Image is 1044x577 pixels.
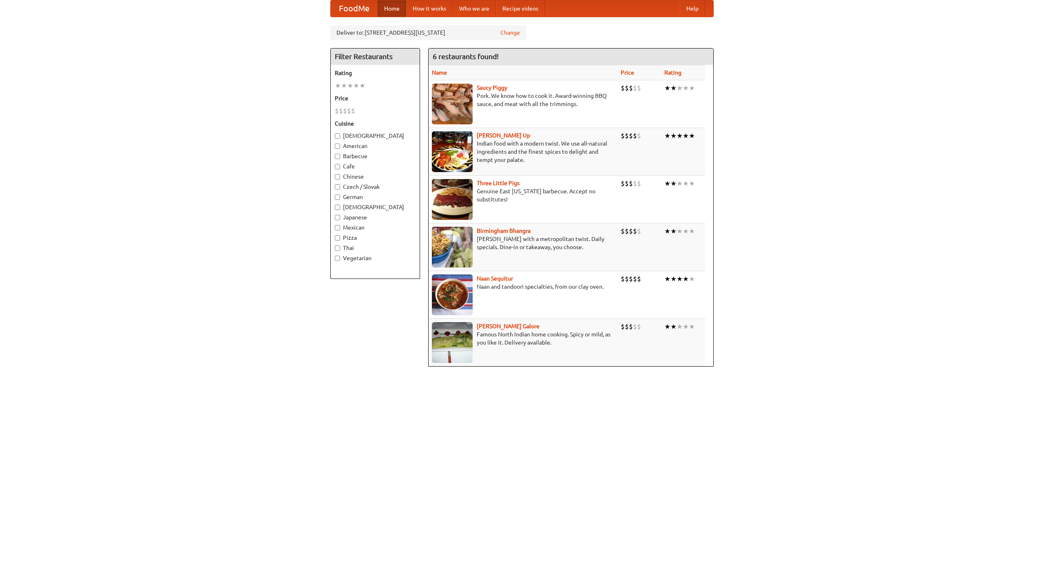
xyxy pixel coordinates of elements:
[629,84,633,93] li: $
[677,322,683,331] li: ★
[633,84,637,93] li: $
[432,139,614,164] p: Indian food with a modern twist. We use all-natural ingredients and the finest spices to delight ...
[477,323,540,329] a: [PERSON_NAME] Galore
[629,131,633,140] li: $
[500,29,520,37] a: Change
[335,215,340,220] input: Japanese
[432,235,614,251] p: [PERSON_NAME] with a metropolitan twist. Daily specials. Dine-in or takeaway, you choose.
[683,179,689,188] li: ★
[637,322,641,331] li: $
[664,227,670,236] li: ★
[689,84,695,93] li: ★
[621,179,625,188] li: $
[625,179,629,188] li: $
[629,274,633,283] li: $
[664,179,670,188] li: ★
[633,131,637,140] li: $
[689,322,695,331] li: ★
[629,322,633,331] li: $
[331,49,420,65] h4: Filter Restaurants
[335,152,416,160] label: Barbecue
[670,84,677,93] li: ★
[432,330,614,347] p: Famous North Indian home cooking. Spicy or mild, as you like it. Delivery available.
[637,227,641,236] li: $
[335,133,340,139] input: [DEMOGRAPHIC_DATA]
[664,274,670,283] li: ★
[477,132,530,139] b: [PERSON_NAME] Up
[633,227,637,236] li: $
[670,322,677,331] li: ★
[629,179,633,188] li: $
[621,84,625,93] li: $
[621,322,625,331] li: $
[335,94,416,102] h5: Price
[432,69,447,76] a: Name
[477,228,531,234] a: Birmingham Bhangra
[621,227,625,236] li: $
[637,131,641,140] li: $
[670,131,677,140] li: ★
[335,162,416,170] label: Cafe
[335,225,340,230] input: Mexican
[359,81,365,90] li: ★
[335,203,416,211] label: [DEMOGRAPHIC_DATA]
[677,179,683,188] li: ★
[347,81,353,90] li: ★
[335,223,416,232] label: Mexican
[335,205,340,210] input: [DEMOGRAPHIC_DATA]
[629,227,633,236] li: $
[432,187,614,203] p: Genuine East [US_STATE] barbecue. Accept no substitutes!
[335,69,416,77] h5: Rating
[341,81,347,90] li: ★
[432,227,473,267] img: bhangra.jpg
[625,274,629,283] li: $
[689,179,695,188] li: ★
[625,131,629,140] li: $
[335,245,340,251] input: Thai
[335,213,416,221] label: Japanese
[432,274,473,315] img: naansequitur.jpg
[477,275,513,282] a: Naan Sequitur
[683,322,689,331] li: ★
[378,0,406,17] a: Home
[335,193,416,201] label: German
[335,172,416,181] label: Chinese
[683,227,689,236] li: ★
[621,131,625,140] li: $
[335,235,340,241] input: Pizza
[637,84,641,93] li: $
[683,274,689,283] li: ★
[331,0,378,17] a: FoodMe
[664,131,670,140] li: ★
[633,274,637,283] li: $
[496,0,545,17] a: Recipe videos
[477,180,520,186] a: Three Little Pigs
[621,274,625,283] li: $
[335,254,416,262] label: Vegetarian
[335,195,340,200] input: German
[633,179,637,188] li: $
[664,84,670,93] li: ★
[335,164,340,169] input: Cafe
[433,53,499,60] ng-pluralize: 6 restaurants found!
[633,322,637,331] li: $
[339,106,343,115] li: $
[432,131,473,172] img: curryup.jpg
[335,106,339,115] li: $
[335,144,340,149] input: American
[432,322,473,363] img: currygalore.jpg
[335,234,416,242] label: Pizza
[343,106,347,115] li: $
[677,274,683,283] li: ★
[335,81,341,90] li: ★
[335,119,416,128] h5: Cuisine
[406,0,453,17] a: How it works
[680,0,705,17] a: Help
[683,131,689,140] li: ★
[335,174,340,179] input: Chinese
[677,227,683,236] li: ★
[689,131,695,140] li: ★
